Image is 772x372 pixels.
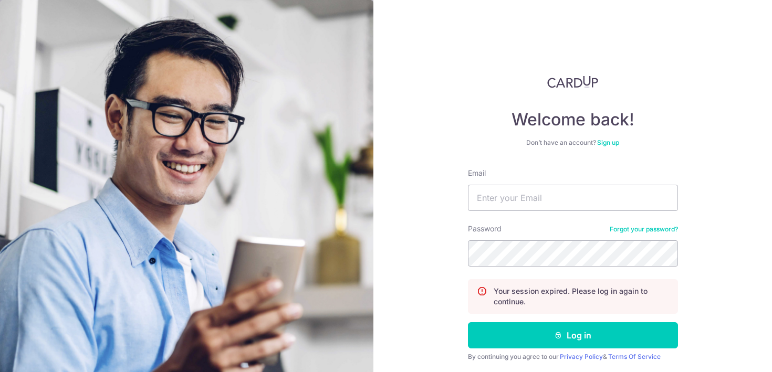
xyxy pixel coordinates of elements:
[608,353,661,360] a: Terms Of Service
[468,139,678,147] div: Don’t have an account?
[560,353,603,360] a: Privacy Policy
[468,224,502,234] label: Password
[610,225,678,233] a: Forgot your password?
[468,109,678,130] h4: Welcome back!
[468,185,678,211] input: Enter your Email
[494,286,669,307] p: Your session expired. Please log in again to continue.
[468,353,678,361] div: By continuing you agree to our &
[468,168,486,178] label: Email
[547,76,599,88] img: CardUp Logo
[468,322,678,348] button: Log in
[597,139,619,146] a: Sign up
